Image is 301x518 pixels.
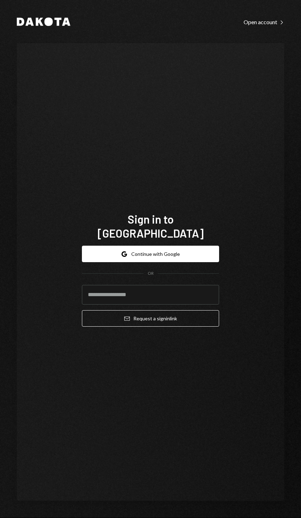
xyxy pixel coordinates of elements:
[82,310,219,327] button: Request a signinlink
[244,18,284,26] a: Open account
[82,246,219,262] button: Continue with Google
[148,271,154,277] div: OR
[244,19,284,26] div: Open account
[82,212,219,240] h1: Sign in to [GEOGRAPHIC_DATA]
